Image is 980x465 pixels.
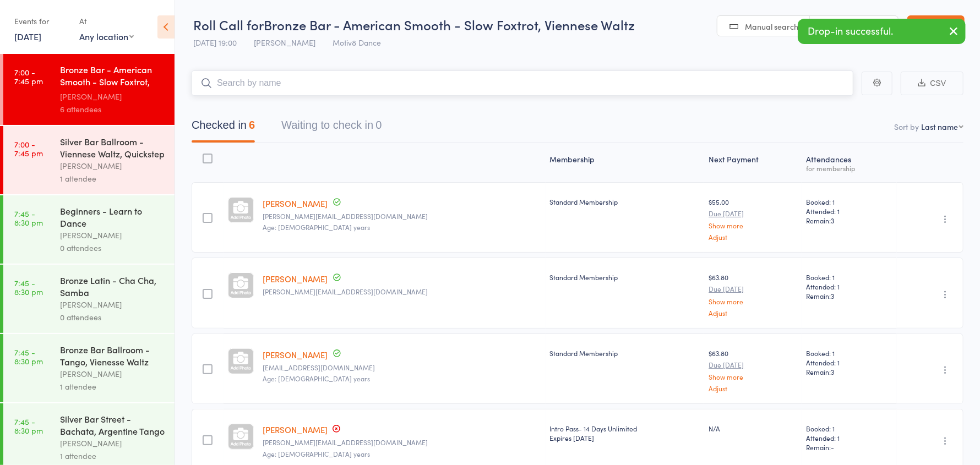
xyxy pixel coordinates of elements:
small: frann-silva@hotmail.com [263,288,541,296]
div: $63.80 [709,348,797,392]
span: 3 [831,291,834,300]
span: Booked: 1 [806,348,892,358]
span: Remain: [806,216,892,225]
div: 0 attendees [60,311,165,324]
a: 7:00 -7:45 pmBronze Bar - American Smooth - Slow Foxtrot, Vienn...[PERSON_NAME]6 attendees [3,54,175,125]
div: Silver Bar Street - Bachata, Argentine Tango [60,413,165,437]
div: Silver Bar Ballroom - Viennese Waltz, Quickstep [60,135,165,160]
a: 7:45 -8:30 pmBronze Latin - Cha Cha, Samba[PERSON_NAME]0 attendees [3,265,175,333]
div: Bronze Bar Ballroom - Tango, Vienesse Waltz [60,343,165,368]
div: Bronze Latin - Cha Cha, Samba [60,274,165,298]
span: Remain: [806,291,892,300]
div: Standard Membership [550,197,700,206]
a: Adjust [709,385,797,392]
div: At [79,12,134,30]
a: Show more [709,373,797,380]
time: 7:00 - 7:45 pm [14,140,43,157]
label: Sort by [894,121,919,132]
div: [PERSON_NAME] [60,160,165,172]
a: 7:45 -8:30 pmBeginners - Learn to Dance[PERSON_NAME]0 attendees [3,195,175,264]
span: Booked: 1 [806,197,892,206]
button: Checked in6 [192,113,255,143]
a: [PERSON_NAME] [263,198,328,209]
div: Drop-in successful. [798,19,966,44]
small: Due [DATE] [709,361,797,369]
a: [PERSON_NAME] [263,349,328,360]
a: 7:00 -7:45 pmSilver Bar Ballroom - Viennese Waltz, Quickstep[PERSON_NAME]1 attendee [3,126,175,194]
span: Roll Call for [193,15,264,34]
div: Events for [14,12,68,30]
span: 3 [831,216,834,225]
div: 0 attendees [60,242,165,254]
span: Motiv8 Dance [333,37,381,48]
div: 1 attendee [60,450,165,462]
span: Manual search [745,21,798,32]
small: Jay@robinsonfamily.id.au [263,439,541,446]
time: 7:00 - 7:45 pm [14,68,43,85]
div: Atten­dances [802,148,897,177]
span: Attended: 1 [806,358,892,367]
div: Expires [DATE] [550,433,700,442]
small: marilialopes_6@hotmail.com [263,364,541,371]
button: CSV [901,72,963,95]
a: [DATE] [14,30,41,42]
div: Bronze Bar - American Smooth - Slow Foxtrot, Vienn... [60,63,165,90]
div: Next Payment [704,148,802,177]
span: Booked: 1 [806,424,892,433]
span: Attended: 1 [806,282,892,291]
div: [PERSON_NAME] [60,90,165,103]
div: N/A [709,424,797,433]
div: 1 attendee [60,172,165,185]
div: $63.80 [709,272,797,316]
a: [PERSON_NAME] [263,273,328,285]
div: Last name [921,121,958,132]
button: Waiting to check in0 [281,113,382,143]
div: 0 [375,119,382,131]
small: Due [DATE] [709,285,797,293]
span: [PERSON_NAME] [254,37,315,48]
div: $55.00 [709,197,797,240]
div: Standard Membership [550,348,700,358]
a: Adjust [709,233,797,240]
a: Show more [709,222,797,229]
a: [PERSON_NAME] [263,424,328,435]
span: Bronze Bar - American Smooth - Slow Foxtrot, Viennese Waltz [264,15,635,34]
div: [PERSON_NAME] [60,298,165,311]
div: 6 [249,119,255,131]
span: Remain: [806,442,892,452]
div: Intro Pass- 14 Days Unlimited [550,424,700,442]
div: Any location [79,30,134,42]
div: Beginners - Learn to Dance [60,205,165,229]
span: 3 [831,367,834,376]
div: for membership [806,165,892,172]
a: 7:45 -8:30 pmBronze Bar Ballroom - Tango, Vienesse Waltz[PERSON_NAME]1 attendee [3,334,175,402]
div: 6 attendees [60,103,165,116]
time: 7:45 - 8:30 pm [14,209,43,227]
time: 7:45 - 8:30 pm [14,417,43,435]
a: Exit roll call [907,15,965,37]
span: - [831,442,834,452]
div: [PERSON_NAME] [60,437,165,450]
span: Attended: 1 [806,206,892,216]
span: Age: [DEMOGRAPHIC_DATA] years [263,374,370,383]
span: [DATE] 19:00 [193,37,237,48]
span: Age: [DEMOGRAPHIC_DATA] years [263,222,370,232]
span: Age: [DEMOGRAPHIC_DATA] years [263,449,370,458]
input: Search by name [192,70,853,96]
time: 7:45 - 8:30 pm [14,278,43,296]
small: Due [DATE] [709,210,797,217]
span: Booked: 1 [806,272,892,282]
div: 1 attendee [60,380,165,393]
div: [PERSON_NAME] [60,368,165,380]
a: Adjust [709,309,797,316]
div: Membership [546,148,705,177]
div: [PERSON_NAME] [60,229,165,242]
span: Attended: 1 [806,433,892,442]
a: Show more [709,298,797,305]
small: donna.freeman04@outlook.com [263,212,541,220]
div: Standard Membership [550,272,700,282]
span: Remain: [806,367,892,376]
time: 7:45 - 8:30 pm [14,348,43,365]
